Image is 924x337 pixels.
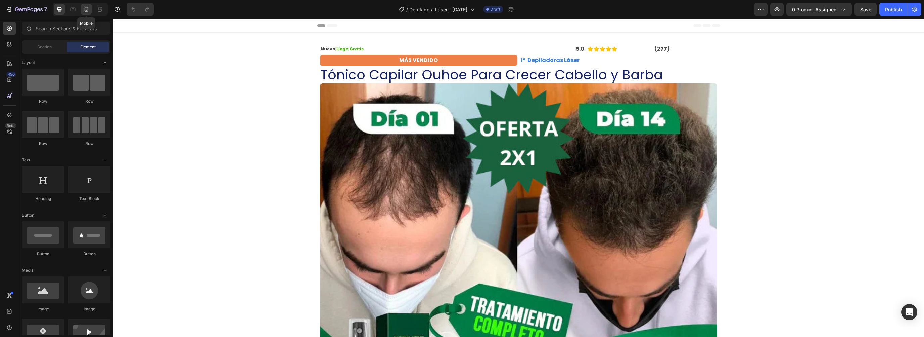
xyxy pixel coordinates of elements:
span: Media [22,267,34,273]
span: Element [80,44,96,50]
h1: Tónico Capilar Ouhoe Para Crecer Cabello y Barba [207,47,604,65]
strong: Nuevo [207,27,222,33]
div: Row [22,141,64,147]
p: 5.0 [408,27,471,33]
button: 7 [3,3,50,16]
span: / [406,6,408,13]
button: 0 product assigned [786,3,852,16]
button: Save [854,3,877,16]
div: Undo/Redo [127,3,154,16]
div: Row [68,141,110,147]
p: MÁS VENDIDO [207,37,404,46]
span: 0 product assigned [792,6,837,13]
p: 1º Depiladoras Láser [408,37,604,46]
div: Heading [22,196,64,202]
span: Toggle open [100,265,110,276]
input: Search Sections & Elements [22,22,110,35]
div: Open Intercom Messenger [901,304,917,320]
p: 7 [44,5,47,13]
div: Image [22,306,64,312]
div: 450 [6,72,16,77]
span: Toggle open [100,57,110,68]
div: Row [68,98,110,104]
iframe: Design area [113,19,924,337]
div: Publish [885,6,902,13]
div: Text Block [68,196,110,202]
p: (277) [541,26,603,35]
span: Toggle open [100,155,110,165]
span: Section [37,44,52,50]
span: | [207,27,223,33]
span: Draft [490,6,500,12]
div: Row [22,98,64,104]
span: Depiladora Láser - [DATE] [409,6,467,13]
button: Publish [879,3,908,16]
span: Toggle open [100,210,110,221]
span: Layout [22,60,35,66]
span: Button [22,212,34,218]
strong: Llega Gratis [223,27,250,33]
span: Save [860,7,871,12]
span: Text [22,157,30,163]
div: Image [68,306,110,312]
div: Button [68,251,110,257]
div: Beta [5,123,16,128]
div: Button [22,251,64,257]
